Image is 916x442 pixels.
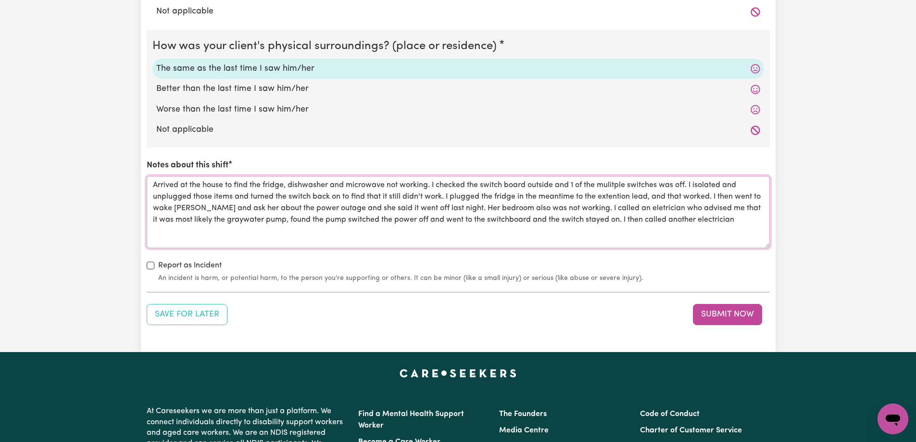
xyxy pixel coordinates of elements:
label: The same as the last time I saw him/her [156,63,760,75]
a: Media Centre [499,427,549,434]
label: Notes about this shift [147,159,228,172]
button: Save your job report [147,304,227,325]
button: Submit your job report [693,304,762,325]
label: Worse than the last time I saw him/her [156,103,760,116]
label: Report as Incident [158,260,222,271]
small: An incident is harm, or potential harm, to the person you're supporting or others. It can be mino... [158,273,770,283]
a: Careseekers home page [400,369,516,377]
textarea: Arrived at the house to find the fridge, dishwasher and microwave not working. I checked the swit... [147,176,770,248]
a: The Founders [499,410,547,418]
label: Better than the last time I saw him/her [156,83,760,95]
legend: How was your client's physical surroundings? (place or residence) [152,38,501,55]
label: Not applicable [156,5,760,18]
a: Find a Mental Health Support Worker [358,410,464,429]
iframe: Button to launch messaging window [878,404,908,434]
a: Code of Conduct [640,410,700,418]
a: Charter of Customer Service [640,427,742,434]
label: Not applicable [156,124,760,136]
